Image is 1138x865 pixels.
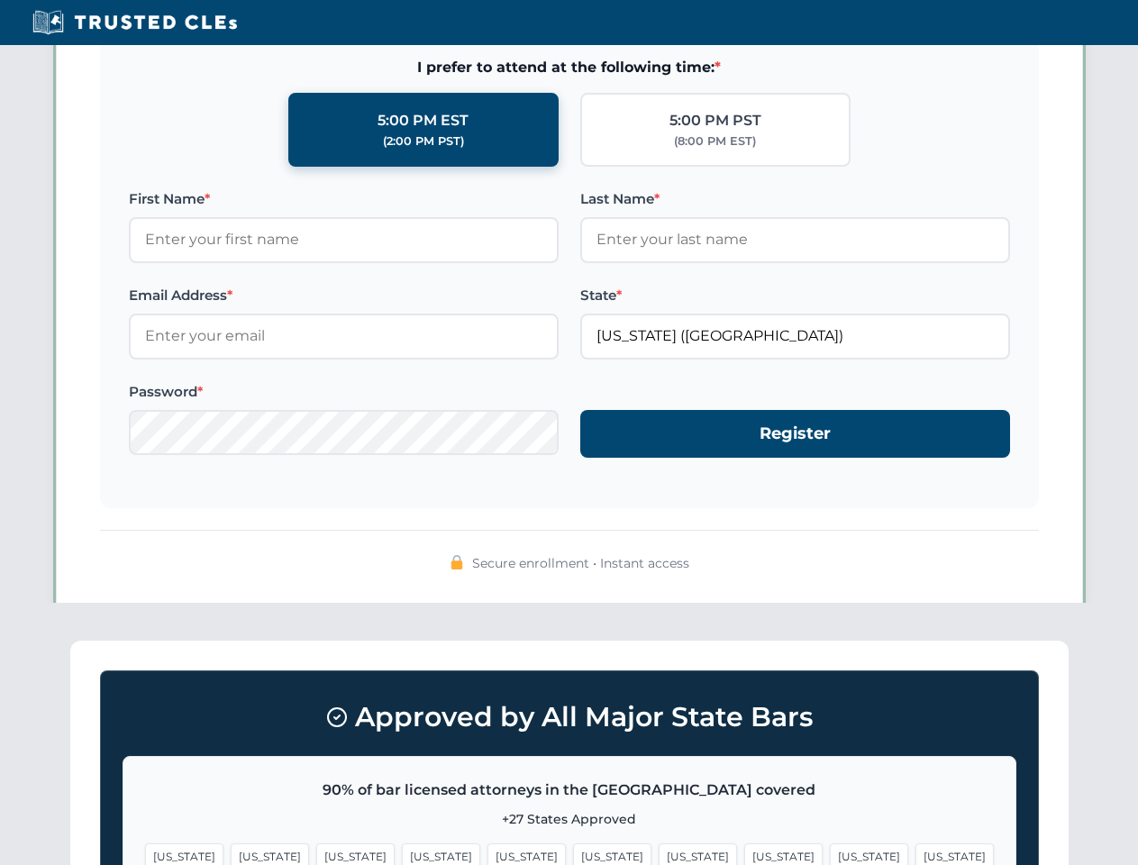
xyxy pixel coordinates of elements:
[472,553,689,573] span: Secure enrollment • Instant access
[580,285,1010,306] label: State
[129,188,559,210] label: First Name
[383,132,464,150] div: (2:00 PM PST)
[129,381,559,403] label: Password
[145,809,994,829] p: +27 States Approved
[27,9,242,36] img: Trusted CLEs
[145,778,994,802] p: 90% of bar licensed attorneys in the [GEOGRAPHIC_DATA] covered
[378,109,469,132] div: 5:00 PM EST
[580,314,1010,359] input: Florida (FL)
[123,693,1016,742] h3: Approved by All Major State Bars
[129,285,559,306] label: Email Address
[669,109,761,132] div: 5:00 PM PST
[580,410,1010,458] button: Register
[580,217,1010,262] input: Enter your last name
[674,132,756,150] div: (8:00 PM EST)
[450,555,464,569] img: 🔒
[129,56,1010,79] span: I prefer to attend at the following time:
[129,314,559,359] input: Enter your email
[129,217,559,262] input: Enter your first name
[580,188,1010,210] label: Last Name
